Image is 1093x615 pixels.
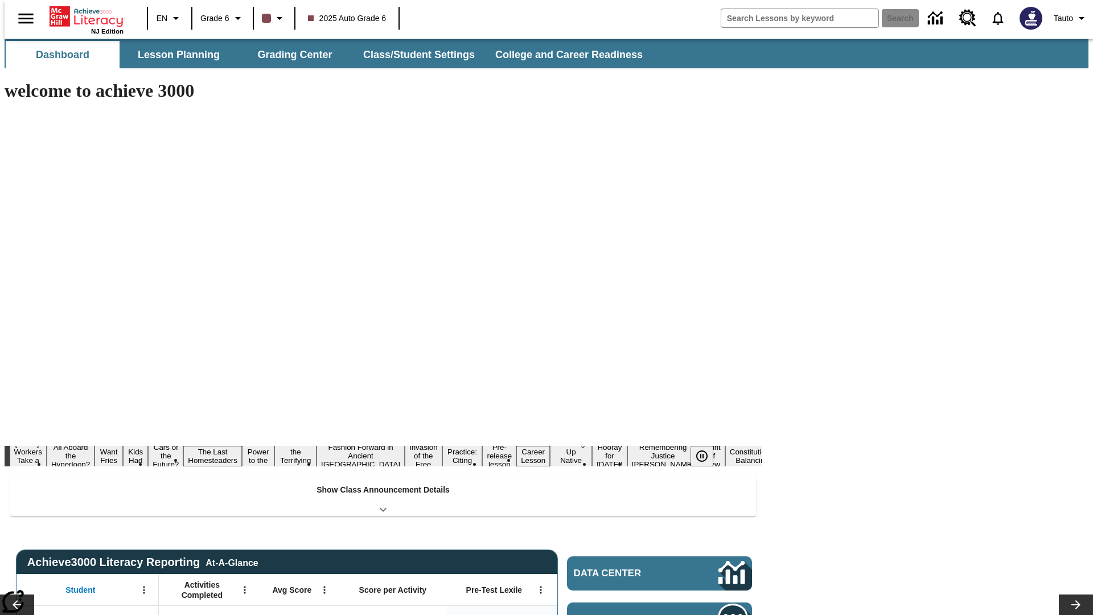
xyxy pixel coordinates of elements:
span: Achieve3000 Literacy Reporting [27,556,258,569]
input: search field [721,9,878,27]
span: Data Center [574,568,680,579]
button: Grading Center [238,41,352,68]
a: Data Center [567,556,752,591]
button: Open side menu [9,2,43,35]
a: Resource Center, Will open in new tab [952,3,983,34]
a: Notifications [983,3,1013,33]
button: Slide 8 Attack of the Terrifying Tomatoes [274,437,317,475]
button: Open Menu [135,581,153,598]
button: Lesson Planning [122,41,236,68]
div: Show Class Announcement Details [10,477,756,516]
button: Lesson carousel, Next [1059,594,1093,615]
button: Slide 1 Labor Day: Workers Take a Stand [10,437,47,475]
img: Avatar [1020,7,1042,30]
button: Profile/Settings [1049,8,1093,28]
div: SubNavbar [5,41,653,68]
span: NJ Edition [91,28,124,35]
span: Grade 6 [200,13,229,24]
button: Slide 4 Dirty Jobs Kids Had To Do [123,429,148,483]
div: At-A-Glance [206,556,258,568]
div: SubNavbar [5,39,1088,68]
button: Open Menu [532,581,549,598]
button: Slide 6 The Last Homesteaders [183,446,242,466]
button: Slide 9 Fashion Forward in Ancient Rome [317,441,405,470]
button: Open Menu [316,581,333,598]
span: Avg Score [272,585,311,595]
button: Language: EN, Select a language [151,8,188,28]
span: Student [65,585,95,595]
button: Class/Student Settings [354,41,484,68]
button: Slide 16 Remembering Justice O'Connor [627,441,699,470]
button: Slide 12 Pre-release lesson [482,441,516,470]
button: Slide 14 Cooking Up Native Traditions [550,437,592,475]
button: Class color is dark brown. Change class color [257,8,291,28]
button: Slide 11 Mixed Practice: Citing Evidence [442,437,483,475]
button: Slide 15 Hooray for Constitution Day! [592,441,627,470]
div: Home [50,4,124,35]
button: Pause [691,446,713,466]
button: Dashboard [6,41,120,68]
span: Pre-Test Lexile [466,585,523,595]
button: Slide 18 The Constitution's Balancing Act [725,437,780,475]
button: Slide 13 Career Lesson [516,446,550,466]
button: Open Menu [236,581,253,598]
span: Tauto [1054,13,1073,24]
button: Select a new avatar [1013,3,1049,33]
button: College and Career Readiness [486,41,652,68]
button: Slide 7 Solar Power to the People [242,437,275,475]
button: Slide 2 All Aboard the Hyperloop? [47,441,94,470]
button: Slide 3 Do You Want Fries With That? [94,429,123,483]
h1: welcome to achieve 3000 [5,80,762,101]
span: 2025 Auto Grade 6 [308,13,387,24]
button: Slide 10 The Invasion of the Free CD [405,433,442,479]
span: EN [157,13,167,24]
a: Home [50,5,124,28]
span: Activities Completed [165,580,240,600]
a: Data Center [921,3,952,34]
div: Pause [691,446,725,466]
button: Slide 5 Cars of the Future? [148,441,183,470]
span: Score per Activity [359,585,427,595]
button: Grade: Grade 6, Select a grade [196,8,249,28]
p: Show Class Announcement Details [317,484,450,496]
